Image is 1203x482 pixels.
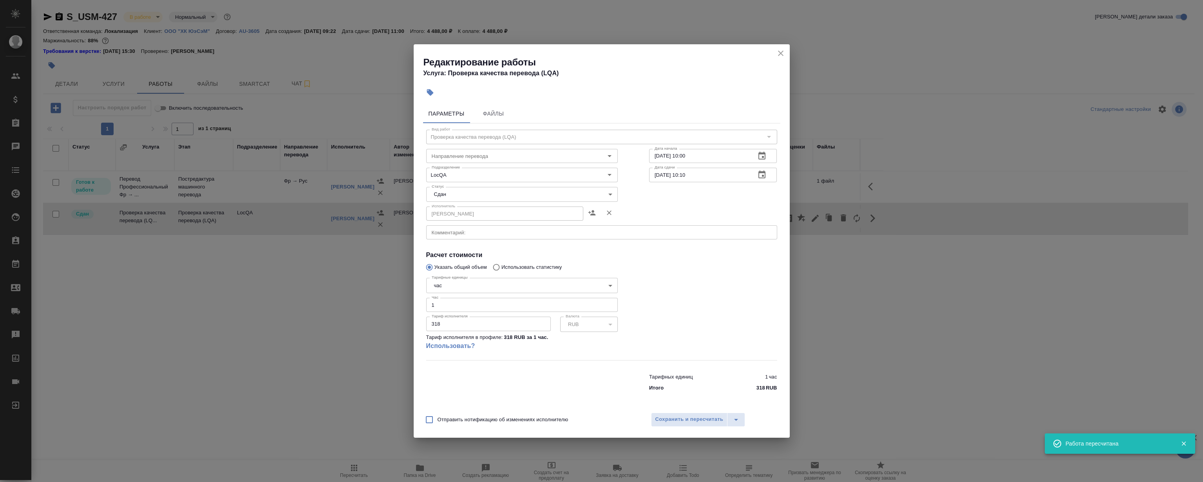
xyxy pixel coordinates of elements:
div: RUB [560,317,618,332]
h4: Услуга: Проверка качества перевода (LQA) [423,69,790,78]
p: RUB [766,384,777,392]
button: Удалить [601,203,618,222]
p: 318 RUB за 1 час . [504,333,548,341]
button: Сохранить и пересчитать [651,413,728,427]
h2: Редактирование работы [423,56,790,69]
p: 318 [756,384,765,392]
button: close [775,47,787,59]
button: Сдан [432,191,449,198]
p: час [769,373,777,381]
p: Тариф исполнителя в профиле: [426,333,503,341]
p: Итого [649,384,664,392]
button: RUB [566,321,581,328]
span: Параметры [428,109,465,119]
span: Сохранить и пересчитать [655,415,724,424]
button: Open [604,169,615,180]
a: Использовать? [426,341,618,351]
span: Отправить нотификацию об изменениях исполнителю [438,416,568,424]
button: Назначить [583,203,601,222]
div: час [426,278,618,293]
button: Закрыть [1176,440,1192,447]
button: час [432,282,445,289]
h4: Расчет стоимости [426,250,777,260]
span: Файлы [475,109,512,119]
p: Тарифных единиц [649,373,693,381]
button: Добавить тэг [422,84,439,101]
button: Open [604,150,615,161]
p: 1 [765,373,768,381]
div: split button [651,413,745,427]
div: Сдан [426,187,618,202]
div: Работа пересчитана [1066,440,1169,448]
